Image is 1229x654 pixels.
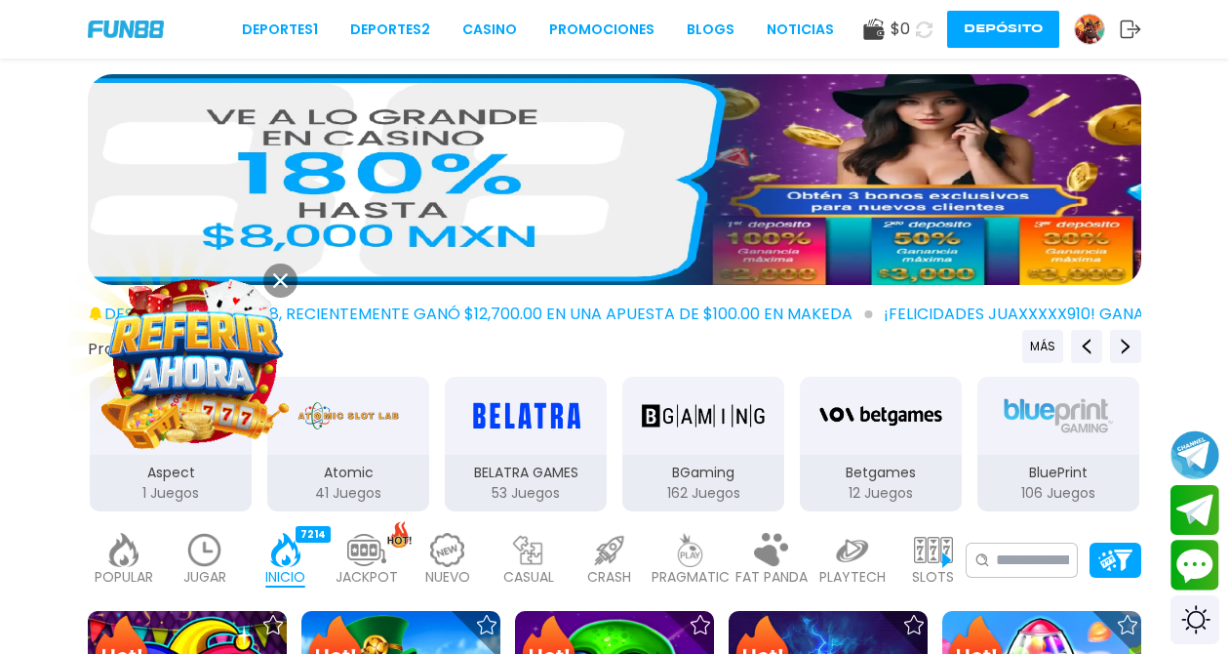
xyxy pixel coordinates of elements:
[88,339,255,359] button: Proveedores de juego
[622,463,784,483] p: BGaming
[90,463,252,483] p: Aspect
[462,20,517,40] a: CASINO
[242,20,318,40] a: Deportes1
[425,567,470,588] p: NUEVO
[347,533,386,567] img: jackpot_light.webp
[800,463,962,483] p: Betgames
[445,463,607,483] p: BELATRA GAMES
[88,74,1141,285] img: Casino Inicio Bonos 100%
[1071,330,1102,363] button: Previous providers
[735,567,808,588] p: FAT PANDA
[549,20,654,40] a: Promociones
[265,567,305,588] p: INICIO
[1170,595,1219,644] div: Switch theme
[614,375,792,513] button: BGaming
[387,521,412,548] img: hot
[947,11,1059,48] button: Depósito
[88,20,164,37] img: Company Logo
[819,388,942,443] img: Betgames
[914,533,953,567] img: slots_light.webp
[267,483,429,504] p: 41 Juegos
[103,269,286,452] img: Image Link
[503,567,554,588] p: CASUAL
[997,388,1120,443] img: BluePrint
[833,533,872,567] img: playtech_light.webp
[437,375,614,513] button: BELATRA GAMES
[1170,429,1219,480] button: Join telegram channel
[1170,540,1219,591] button: Contact customer service
[912,567,954,588] p: SLOTS
[183,567,226,588] p: JUGAR
[652,567,730,588] p: PRAGMATIC
[977,483,1139,504] p: 106 Juegos
[1074,14,1120,45] a: Avatar
[687,20,734,40] a: BLOGS
[266,533,305,567] img: home_active.webp
[587,567,631,588] p: CRASH
[819,567,886,588] p: PLAYTECH
[891,18,910,41] span: $ 0
[977,463,1139,483] p: BluePrint
[350,20,430,40] a: Deportes2
[752,533,791,567] img: fat_panda_light.webp
[336,567,398,588] p: JACKPOT
[970,375,1147,513] button: BluePrint
[590,533,629,567] img: crash_light.webp
[95,567,153,588] p: POPULAR
[1075,15,1104,44] img: Avatar
[104,533,143,567] img: popular_light.webp
[1022,330,1063,363] button: Previous providers
[800,483,962,504] p: 12 Juegos
[90,483,252,504] p: 1 Juegos
[642,388,765,443] img: BGaming
[296,526,331,543] div: 7214
[671,533,710,567] img: pragmatic_light.webp
[1110,330,1141,363] button: Next providers
[509,533,548,567] img: casual_light.webp
[445,483,607,504] p: 53 Juegos
[185,533,224,567] img: recent_light.webp
[294,388,403,443] img: Atomic
[792,375,970,513] button: Betgames
[259,375,437,513] button: Atomic
[428,533,467,567] img: new_light.webp
[1098,550,1132,570] img: Platform Filter
[267,463,429,483] p: Atomic
[464,388,587,443] img: BELATRA GAMES
[767,20,834,40] a: NOTICIAS
[622,483,784,504] p: 162 Juegos
[1170,485,1219,536] button: Join telegram
[82,375,259,513] button: Aspect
